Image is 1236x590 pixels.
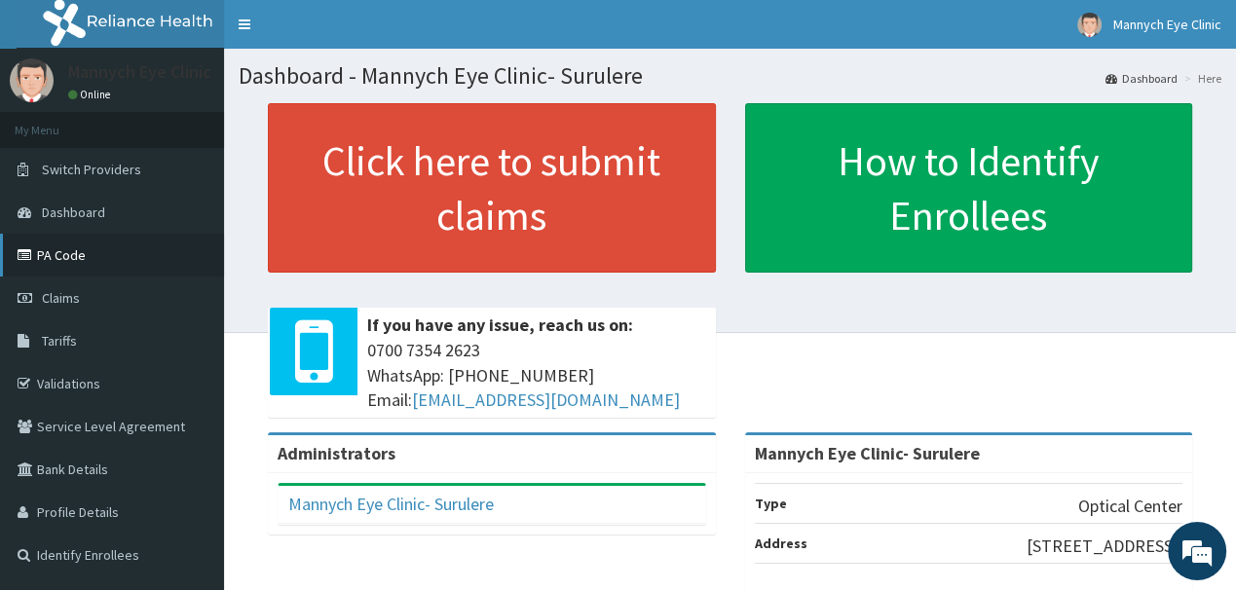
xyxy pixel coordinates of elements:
a: Mannych Eye Clinic- Surulere [288,493,494,515]
p: [STREET_ADDRESS]. [1027,534,1182,559]
li: Here [1180,70,1221,87]
div: Minimize live chat window [319,10,366,56]
span: We're online! [113,173,269,370]
h1: Dashboard - Mannych Eye Clinic- Surulere [239,63,1221,89]
img: User Image [10,58,54,102]
img: d_794563401_company_1708531726252_794563401 [36,97,79,146]
span: Switch Providers [42,161,141,178]
b: If you have any issue, reach us on: [367,313,633,336]
a: Online [68,88,115,101]
b: Address [755,535,807,552]
a: How to Identify Enrollees [745,103,1193,273]
span: Claims [42,289,80,307]
img: User Image [1077,13,1102,37]
p: Optical Center [1078,494,1182,519]
span: 0700 7354 2623 WhatsApp: [PHONE_NUMBER] Email: [367,338,706,413]
span: Dashboard [42,203,105,221]
textarea: Type your message and hit 'Enter' [10,387,371,456]
a: Click here to submit claims [268,103,716,273]
div: Chat with us now [101,109,327,134]
span: Mannych Eye Clinic [1113,16,1221,33]
a: [EMAIL_ADDRESS][DOMAIN_NAME] [412,388,680,411]
p: Mannych Eye Clinic [68,63,211,81]
span: Tariffs [42,332,77,350]
b: Type [755,495,787,512]
strong: Mannych Eye Clinic- Surulere [755,442,980,464]
b: Administrators [278,442,395,464]
a: Dashboard [1105,70,1178,87]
